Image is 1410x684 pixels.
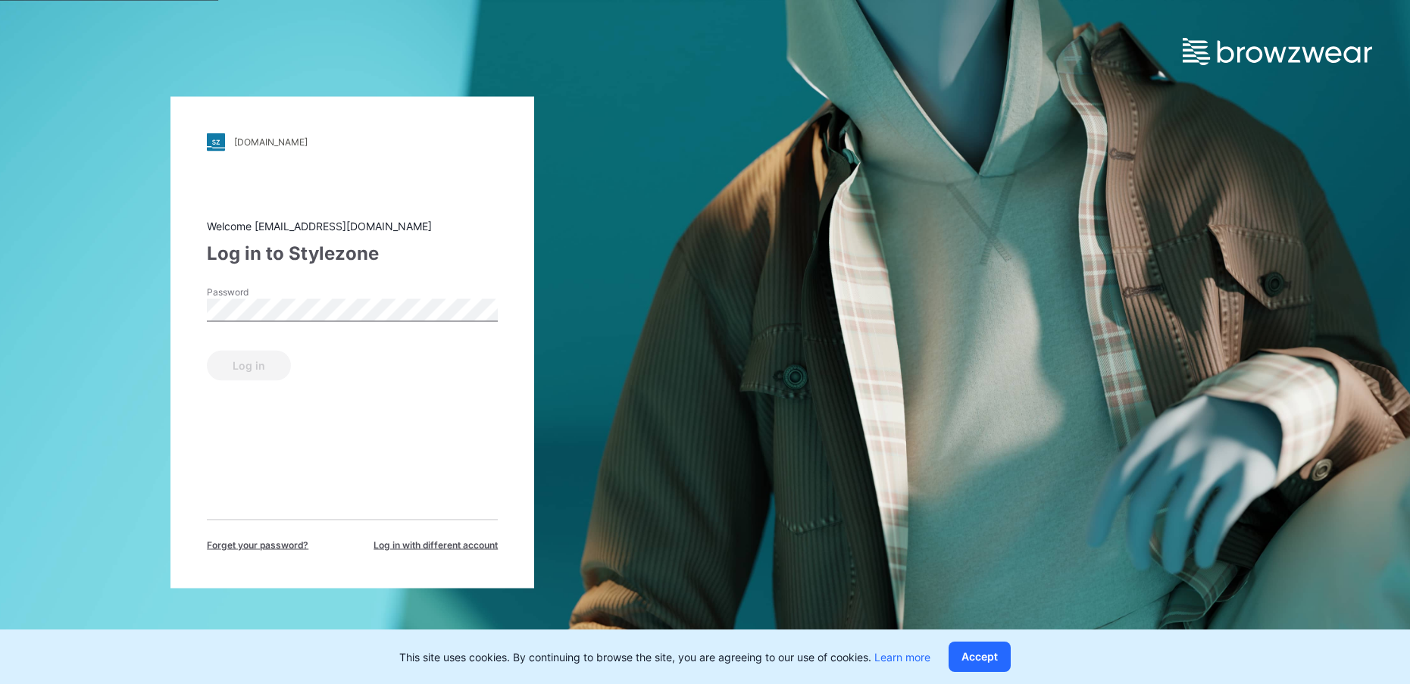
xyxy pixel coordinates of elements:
img: stylezone-logo.562084cfcfab977791bfbf7441f1a819.svg [207,133,225,151]
a: Learn more [874,651,930,664]
span: Log in with different account [374,538,498,551]
div: Welcome [EMAIL_ADDRESS][DOMAIN_NAME] [207,217,498,233]
span: Forget your password? [207,538,308,551]
img: browzwear-logo.e42bd6dac1945053ebaf764b6aa21510.svg [1183,38,1372,65]
p: This site uses cookies. By continuing to browse the site, you are agreeing to our use of cookies. [399,649,930,665]
button: Accept [949,642,1011,672]
a: [DOMAIN_NAME] [207,133,498,151]
label: Password [207,285,313,298]
div: [DOMAIN_NAME] [234,136,308,148]
div: Log in to Stylezone [207,239,498,267]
